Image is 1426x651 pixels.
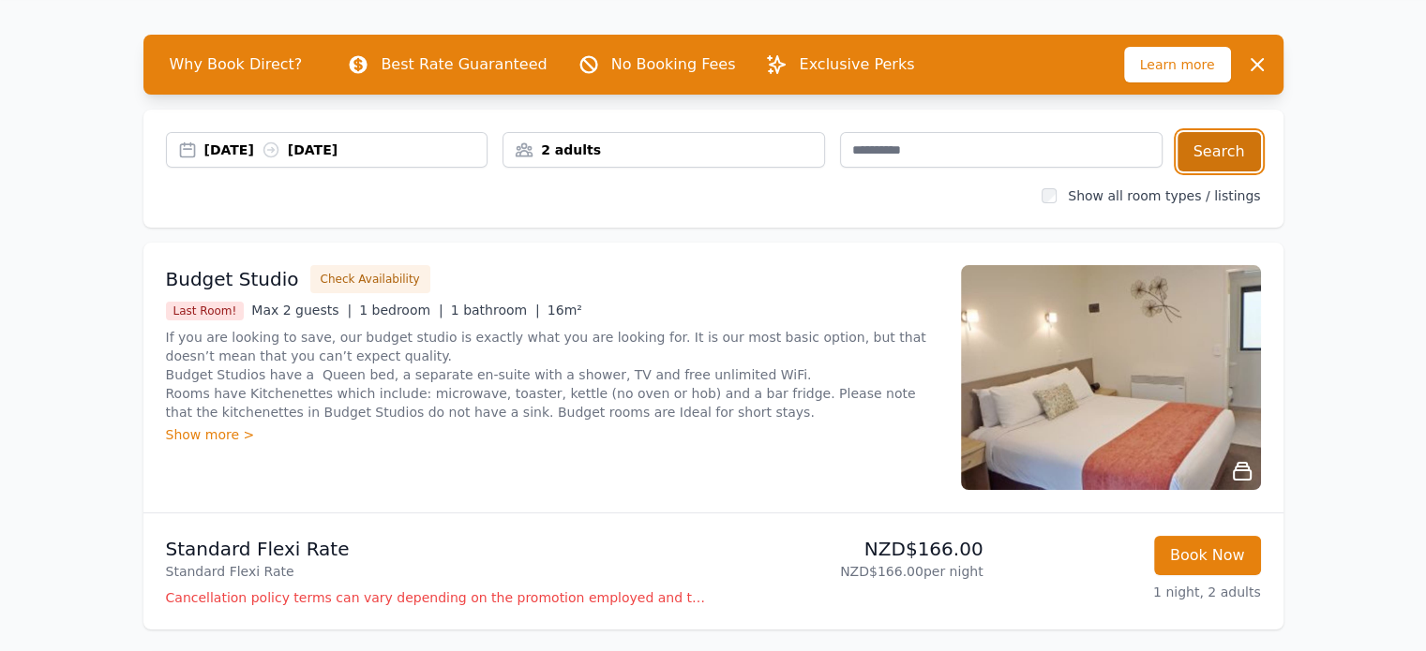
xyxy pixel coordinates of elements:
span: 1 bedroom | [359,303,443,318]
span: Why Book Direct? [155,46,318,83]
div: Show more > [166,425,938,444]
div: 2 adults [503,141,824,159]
p: Best Rate Guaranteed [381,53,547,76]
button: Book Now [1154,536,1261,575]
p: Exclusive Perks [799,53,914,76]
p: Standard Flexi Rate [166,562,706,581]
p: NZD$166.00 per night [721,562,983,581]
h3: Budget Studio [166,266,299,292]
p: No Booking Fees [611,53,736,76]
button: Search [1178,132,1261,171]
p: Standard Flexi Rate [166,536,706,562]
p: Cancellation policy terms can vary depending on the promotion employed and the time of stay of th... [166,588,706,607]
span: Max 2 guests | [251,303,352,318]
span: 16m² [548,303,582,318]
p: If you are looking to save, our budget studio is exactly what you are looking for. It is our most... [166,328,938,422]
button: Check Availability [310,265,430,293]
p: 1 night, 2 adults [998,583,1261,601]
label: Show all room types / listings [1068,188,1260,203]
div: [DATE] [DATE] [204,141,488,159]
span: Last Room! [166,302,245,320]
span: 1 bathroom | [451,303,540,318]
span: Learn more [1124,47,1231,82]
p: NZD$166.00 [721,536,983,562]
